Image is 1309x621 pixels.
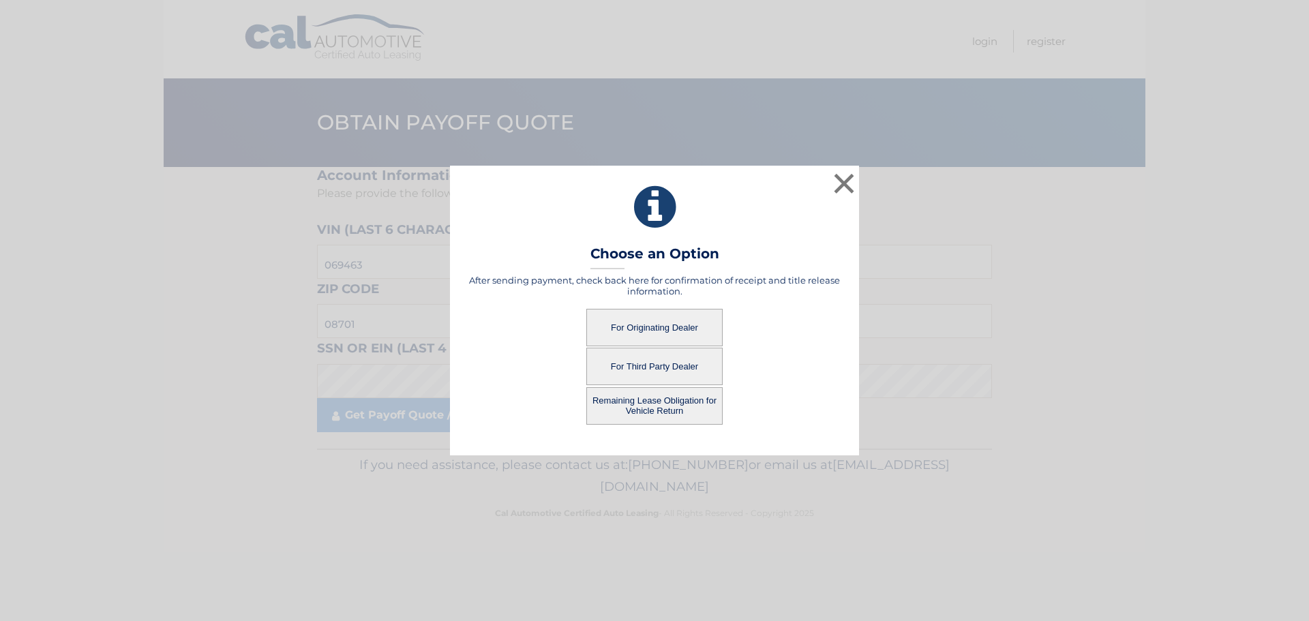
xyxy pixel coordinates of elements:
button: For Originating Dealer [586,309,723,346]
button: Remaining Lease Obligation for Vehicle Return [586,387,723,425]
h3: Choose an Option [590,245,719,269]
button: For Third Party Dealer [586,348,723,385]
h5: After sending payment, check back here for confirmation of receipt and title release information. [467,275,842,297]
button: × [830,170,858,197]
